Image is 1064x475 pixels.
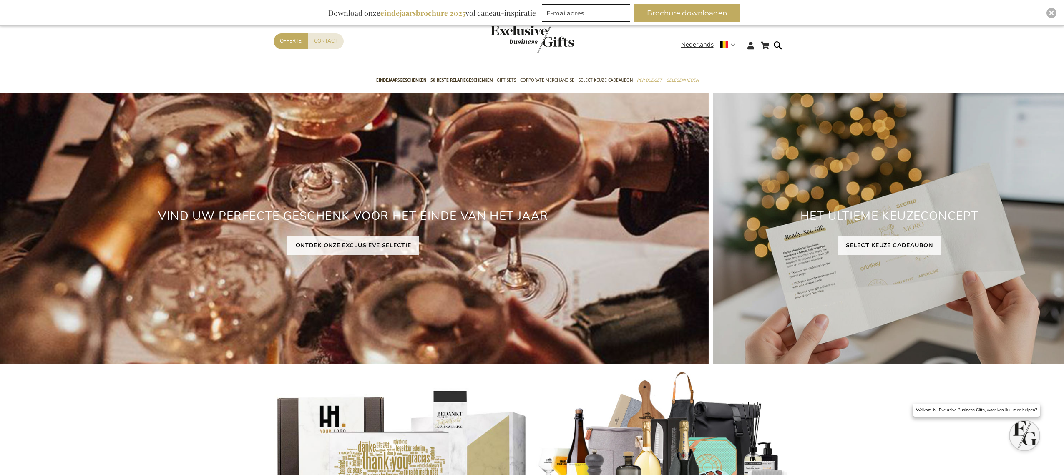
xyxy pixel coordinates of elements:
span: Eindejaarsgeschenken [376,76,426,85]
button: Brochure downloaden [634,4,740,22]
a: ONTDEK ONZE EXCLUSIEVE SELECTIE [287,236,420,255]
div: Download onze vol cadeau-inspiratie [324,4,540,22]
a: SELECT KEUZE CADEAUBON [838,236,941,255]
span: Select Keuze Cadeaubon [579,76,633,85]
span: Gift Sets [497,76,516,85]
b: eindejaarsbrochure 2025 [380,8,465,18]
span: Per Budget [637,76,662,85]
span: Corporate Merchandise [520,76,574,85]
form: marketing offers and promotions [542,4,633,24]
span: 50 beste relatiegeschenken [430,76,493,85]
img: Exclusive Business gifts logo [490,25,574,53]
a: Contact [308,33,344,49]
img: Close [1049,10,1054,15]
span: Gelegenheden [666,76,699,85]
a: Offerte [274,33,308,49]
a: store logo [490,25,532,53]
div: Nederlands [681,40,741,50]
input: E-mailadres [542,4,630,22]
div: Close [1046,8,1056,18]
span: Nederlands [681,40,714,50]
